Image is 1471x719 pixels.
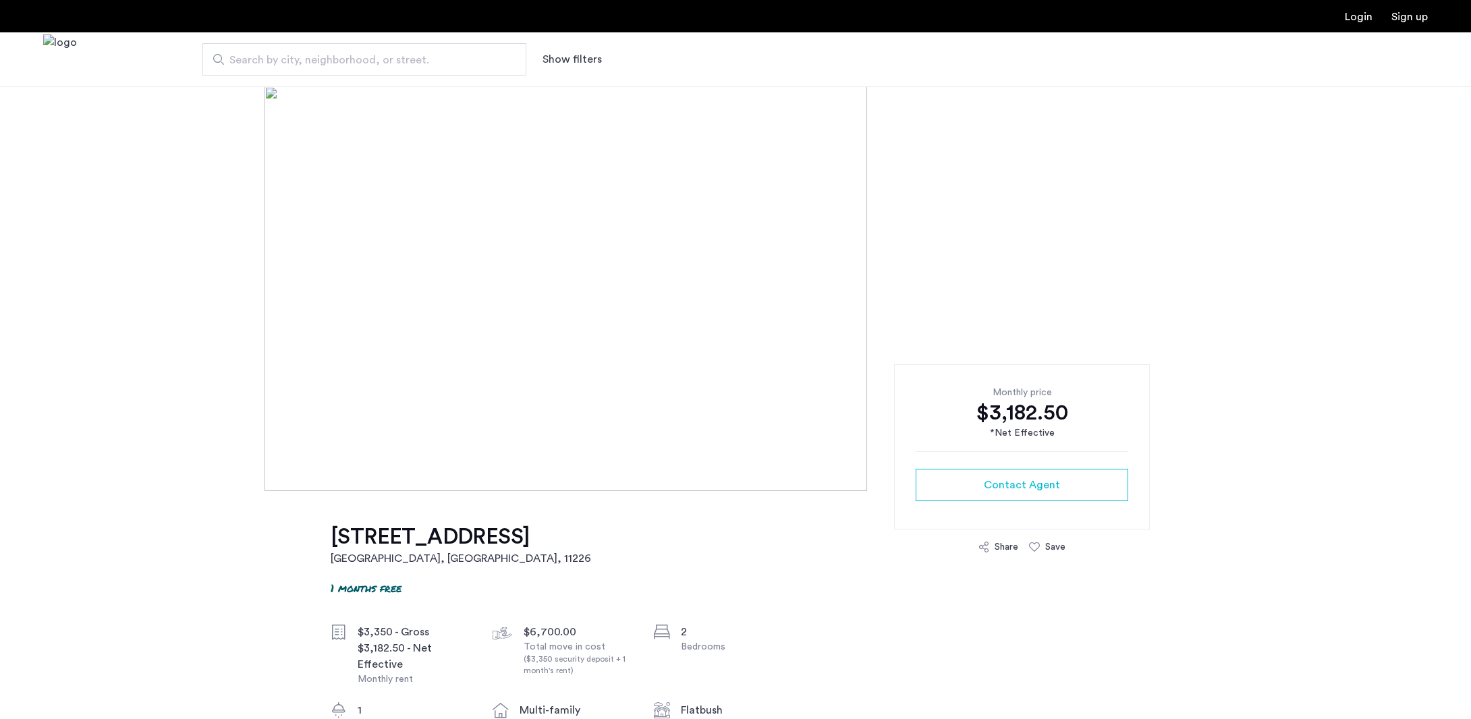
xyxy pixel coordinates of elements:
[43,34,77,85] a: Cazamio Logo
[984,477,1060,493] span: Contact Agent
[1345,11,1372,22] a: Login
[358,672,471,686] div: Monthly rent
[358,624,471,640] div: $3,350 - Gross
[543,51,602,67] button: Show or hide filters
[916,399,1128,426] div: $3,182.50
[358,640,471,672] div: $3,182.50 - Net Effective
[331,523,591,567] a: [STREET_ADDRESS][GEOGRAPHIC_DATA], [GEOGRAPHIC_DATA], 11226
[1391,11,1428,22] a: Registration
[995,540,1018,554] div: Share
[202,43,526,76] input: Apartment Search
[229,52,489,68] span: Search by city, neighborhood, or street.
[524,624,637,640] div: $6,700.00
[331,580,401,596] p: 1 months free
[524,640,637,677] div: Total move in cost
[681,640,794,654] div: Bedrooms
[1045,540,1065,554] div: Save
[916,469,1128,501] button: button
[916,386,1128,399] div: Monthly price
[331,550,591,567] h2: [GEOGRAPHIC_DATA], [GEOGRAPHIC_DATA] , 11226
[681,702,794,718] div: Flatbush
[916,426,1128,440] div: *Net Effective
[43,34,77,85] img: logo
[524,654,637,677] div: ($3,350 security deposit + 1 month's rent)
[331,523,591,550] h1: [STREET_ADDRESS]
[358,702,471,718] div: 1
[520,702,633,718] div: multi-family
[265,86,1206,491] img: [object%20Object]
[681,624,794,640] div: 2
